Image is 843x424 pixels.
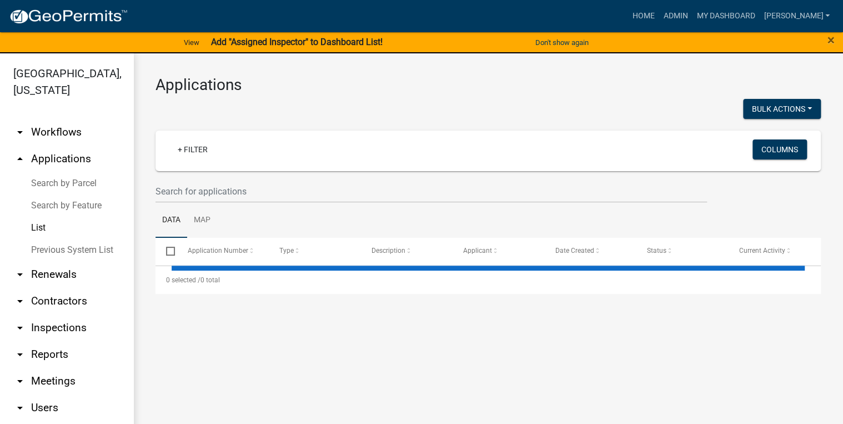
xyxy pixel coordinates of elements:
[360,238,453,265] datatable-header-cell: Description
[269,238,361,265] datatable-header-cell: Type
[827,33,835,47] button: Close
[155,266,821,294] div: 0 total
[13,401,27,415] i: arrow_drop_down
[647,247,666,255] span: Status
[659,6,692,27] a: Admin
[13,295,27,308] i: arrow_drop_down
[555,247,594,255] span: Date Created
[628,6,659,27] a: Home
[166,276,200,284] span: 0 selected /
[463,247,492,255] span: Applicant
[155,76,821,94] h3: Applications
[372,247,405,255] span: Description
[279,247,294,255] span: Type
[187,203,217,238] a: Map
[531,33,593,52] button: Don't show again
[155,180,707,203] input: Search for applications
[13,375,27,388] i: arrow_drop_down
[453,238,545,265] datatable-header-cell: Applicant
[728,238,820,265] datatable-header-cell: Current Activity
[13,152,27,166] i: arrow_drop_up
[13,321,27,335] i: arrow_drop_down
[544,238,636,265] datatable-header-cell: Date Created
[13,348,27,361] i: arrow_drop_down
[155,203,187,238] a: Data
[739,247,785,255] span: Current Activity
[752,139,807,159] button: Columns
[13,268,27,281] i: arrow_drop_down
[169,139,217,159] a: + Filter
[636,238,729,265] datatable-header-cell: Status
[692,6,759,27] a: My Dashboard
[155,238,177,265] datatable-header-cell: Select
[759,6,834,27] a: [PERSON_NAME]
[743,99,821,119] button: Bulk Actions
[179,33,204,52] a: View
[13,126,27,139] i: arrow_drop_down
[827,32,835,48] span: ×
[188,247,248,255] span: Application Number
[177,238,269,265] datatable-header-cell: Application Number
[210,37,382,47] strong: Add "Assigned Inspector" to Dashboard List!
